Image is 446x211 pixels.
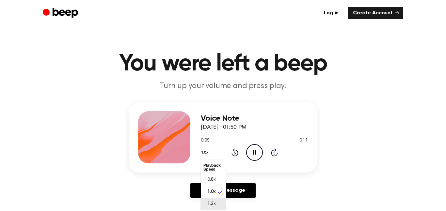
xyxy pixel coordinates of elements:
li: Playback Speed [201,161,226,174]
span: 1.2x [207,201,215,207]
span: 0.8x [207,176,215,183]
p: Turn up your volume and press play. [98,81,348,92]
a: Beep [43,7,80,20]
span: 0:11 [299,137,308,144]
span: 0:05 [201,137,209,144]
h1: You were left a beep [56,52,390,76]
h3: Voice Note [201,114,308,123]
span: [DATE] · 01:50 PM [201,125,247,130]
span: 1.0x [207,188,215,195]
a: Log in [319,7,344,19]
button: 1.0x [201,147,211,158]
a: Create Account [348,7,403,19]
a: Reply to Message [190,183,256,198]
